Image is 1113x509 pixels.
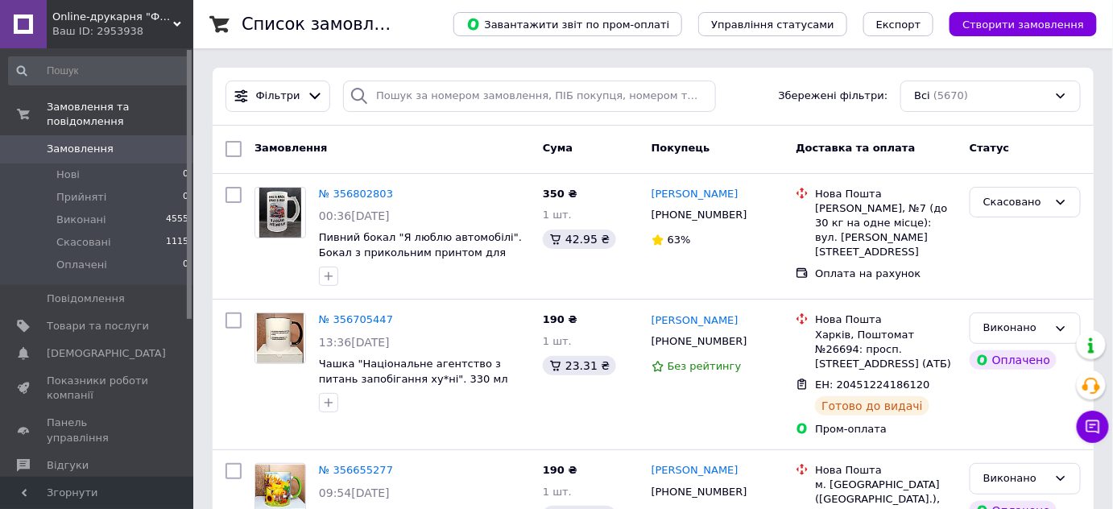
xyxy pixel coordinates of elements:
span: [PHONE_NUMBER] [652,209,747,221]
span: 1 шт. [543,209,572,221]
div: 23.31 ₴ [543,356,616,375]
span: 0 [183,190,188,205]
span: (5670) [933,89,968,101]
span: Скасовані [56,235,111,250]
span: 4555 [166,213,188,227]
span: Без рейтингу [668,360,742,372]
span: 00:36[DATE] [319,209,390,222]
a: № 356655277 [319,464,393,476]
a: № 356705447 [319,313,393,325]
a: [PERSON_NAME] [652,187,739,202]
span: 1115 [166,235,188,250]
div: Готово до видачі [815,396,929,416]
span: 350 ₴ [543,188,577,200]
span: 190 ₴ [543,464,577,476]
div: [PERSON_NAME], №7 (до 30 кг на одне місце): вул. [PERSON_NAME][STREET_ADDRESS] [815,201,957,260]
span: Показники роботи компанії [47,374,149,403]
span: Збережені фільтри: [779,89,888,104]
img: Фото товару [257,313,304,363]
span: Статус [970,142,1010,154]
div: Виконано [983,320,1048,337]
span: Online-друкарня "Формат плюс". ФОП Короткевич С.О. [52,10,173,24]
div: Харків, Поштомат №26694: просп. [STREET_ADDRESS] (АТБ) [815,328,957,372]
button: Управління статусами [698,12,847,36]
span: Повідомлення [47,292,125,306]
span: Завантажити звіт по пром-оплаті [466,17,669,31]
span: Створити замовлення [962,19,1084,31]
a: Фото товару [254,312,306,364]
span: ЕН: 20451224186120 [815,379,929,391]
span: Панель управління [47,416,149,445]
a: № 356802803 [319,188,393,200]
span: Оплачені [56,258,107,272]
span: 0 [183,258,188,272]
a: Пивний бокал "Я люблю автомобілі". Бокал з прикольним принтом для автолюбителя. 500 мл [319,231,522,273]
input: Пошук [8,56,190,85]
span: Нові [56,168,80,182]
a: Чашка "Національне агентство з питань запобігання ху*ні". 330 мл Чашка с приколом для дорослих [319,358,508,399]
a: Створити замовлення [933,18,1097,30]
div: 42.95 ₴ [543,230,616,249]
span: 63% [668,234,691,246]
span: Прийняті [56,190,106,205]
span: Замовлення [254,142,327,154]
span: Доставка та оплата [796,142,915,154]
div: Ваш ID: 2953938 [52,24,193,39]
div: Нова Пошта [815,312,957,327]
span: [PHONE_NUMBER] [652,335,747,347]
span: Покупець [652,142,710,154]
span: 1 шт. [543,335,572,347]
span: 0 [183,168,188,182]
button: Чат з покупцем [1077,411,1109,443]
span: Замовлення [47,142,114,156]
span: 13:36[DATE] [319,336,390,349]
span: Cума [543,142,573,154]
a: [PERSON_NAME] [652,463,739,478]
div: Виконано [983,470,1048,487]
h1: Список замовлень [242,14,405,34]
div: Нова Пошта [815,463,957,478]
span: [DEMOGRAPHIC_DATA] [47,346,166,361]
span: [PHONE_NUMBER] [652,486,747,498]
button: Завантажити звіт по пром-оплаті [453,12,682,36]
div: Оплачено [970,350,1057,370]
div: Скасовано [983,194,1048,211]
span: Управління статусами [711,19,834,31]
span: 09:54[DATE] [319,486,390,499]
span: 190 ₴ [543,313,577,325]
span: Замовлення та повідомлення [47,100,193,129]
input: Пошук за номером замовлення, ПІБ покупця, номером телефону, Email, номером накладної [343,81,716,112]
span: Експорт [876,19,921,31]
div: Пром-оплата [815,422,957,437]
span: Відгуки [47,458,89,473]
span: Фільтри [256,89,300,104]
button: Створити замовлення [950,12,1097,36]
img: Фото товару [259,188,300,238]
span: 1 шт. [543,486,572,498]
div: Нова Пошта [815,187,957,201]
a: [PERSON_NAME] [652,313,739,329]
button: Експорт [863,12,934,36]
a: Фото товару [254,187,306,238]
span: Виконані [56,213,106,227]
span: Всі [914,89,930,104]
div: Оплата на рахунок [815,267,957,281]
span: Товари та послуги [47,319,149,333]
